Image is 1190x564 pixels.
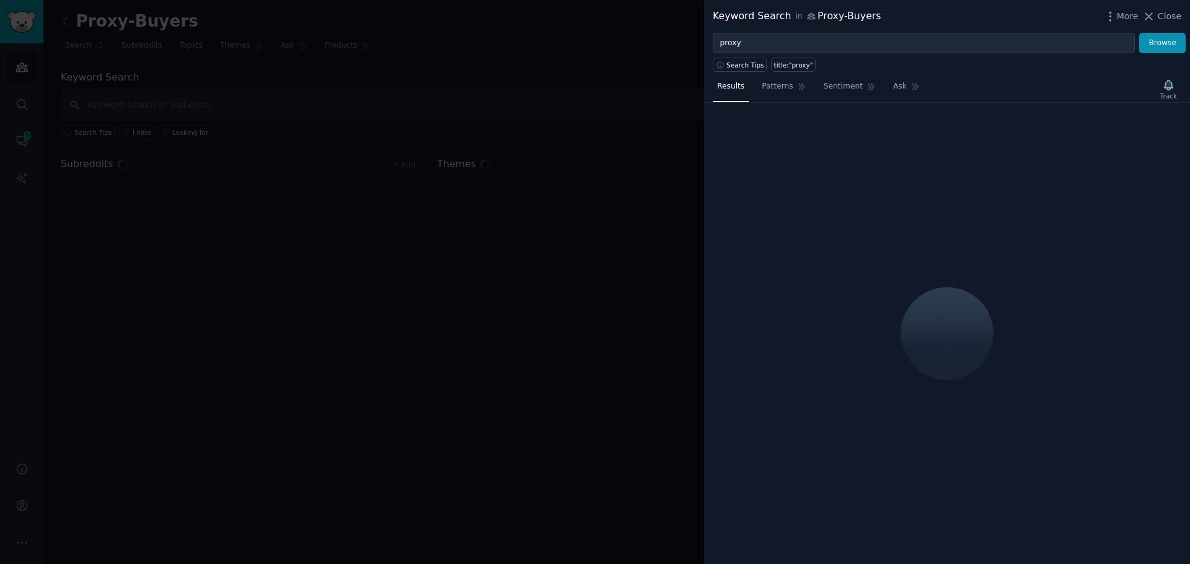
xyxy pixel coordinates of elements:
span: Ask [893,81,907,92]
span: Search Tips [726,61,764,69]
span: Close [1158,10,1181,23]
a: Patterns [757,77,810,102]
span: Patterns [762,81,793,92]
span: in [795,11,802,22]
button: Search Tips [713,58,767,72]
span: Sentiment [824,81,863,92]
input: Try a keyword related to your business [713,33,1135,54]
a: Sentiment [819,77,880,102]
button: Close [1142,10,1181,23]
button: More [1104,10,1139,23]
div: Keyword Search Proxy-Buyers [713,9,881,24]
div: title:"proxy" [774,61,813,69]
a: Ask [889,77,924,102]
button: Browse [1139,33,1186,54]
span: Results [717,81,744,92]
span: More [1117,10,1139,23]
a: title:"proxy" [771,58,816,72]
a: Results [713,77,749,102]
